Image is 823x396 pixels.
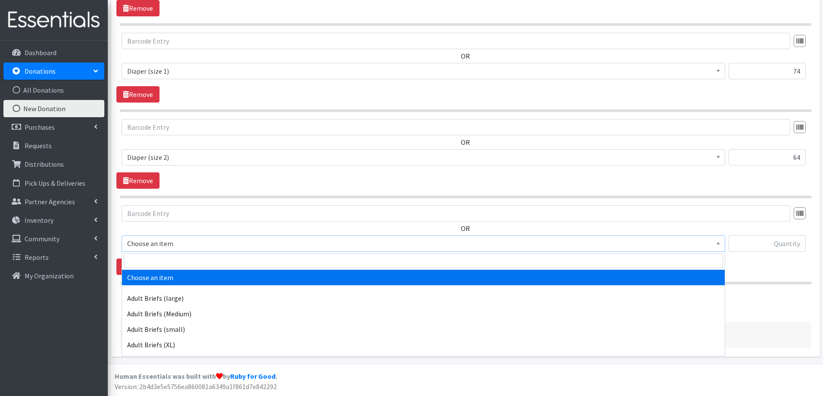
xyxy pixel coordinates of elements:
a: Dashboard [3,44,104,61]
a: Pick Ups & Deliveries [3,175,104,192]
a: Reports [3,249,104,266]
input: Barcode Entry [122,33,790,49]
li: Adult Briefs (small) [122,321,725,337]
p: Pick Ups & Deliveries [25,179,85,187]
input: Barcode Entry [122,205,790,221]
label: OR [461,51,470,61]
a: Distributions [3,156,104,173]
p: Purchases [25,123,55,131]
span: Choose an item [127,237,720,249]
span: Choose an item [122,235,725,252]
span: Diaper (size 2) [122,149,725,165]
li: Choose an item [122,270,725,285]
p: Reports [25,253,49,262]
a: All Donations [3,81,104,99]
a: Remove [116,172,160,189]
a: Requests [3,137,104,154]
img: HumanEssentials [3,6,104,34]
p: Donations [25,67,56,75]
a: Donations [3,62,104,80]
li: Adult Briefs (large) [122,290,725,306]
span: Version: 2b4d3e5e5756ea860081a6349a1f861d7e842292 [115,382,277,391]
input: Barcode Entry [122,119,790,135]
p: Community [25,234,59,243]
a: Remove [116,86,160,103]
a: Purchases [3,118,104,136]
input: Quantity [729,149,806,165]
a: My Organization [3,267,104,284]
a: Partner Agencies [3,193,104,210]
a: Ruby for Good [230,372,275,380]
label: OR [461,137,470,147]
p: Requests [25,141,52,150]
li: Adult Briefs (Medium) [122,306,725,321]
span: Diaper (size 1) [127,65,720,77]
span: Diaper (size 1) [122,63,725,79]
a: Remove [116,259,160,275]
p: Distributions [25,160,64,168]
p: My Organization [25,271,74,280]
span: Diaper (size 2) [127,151,720,163]
li: Adult Briefs (XL) [122,337,725,352]
a: New Donation [3,100,104,117]
p: Inventory [25,216,53,225]
li: Adult Briefs (XS) [122,352,725,368]
a: Inventory [3,212,104,229]
strong: Human Essentials was built with by . [115,372,277,380]
p: Partner Agencies [25,197,75,206]
input: Quantity [729,63,806,79]
a: Community [3,230,104,247]
p: Dashboard [25,48,56,57]
input: Quantity [729,235,806,252]
label: OR [461,223,470,234]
